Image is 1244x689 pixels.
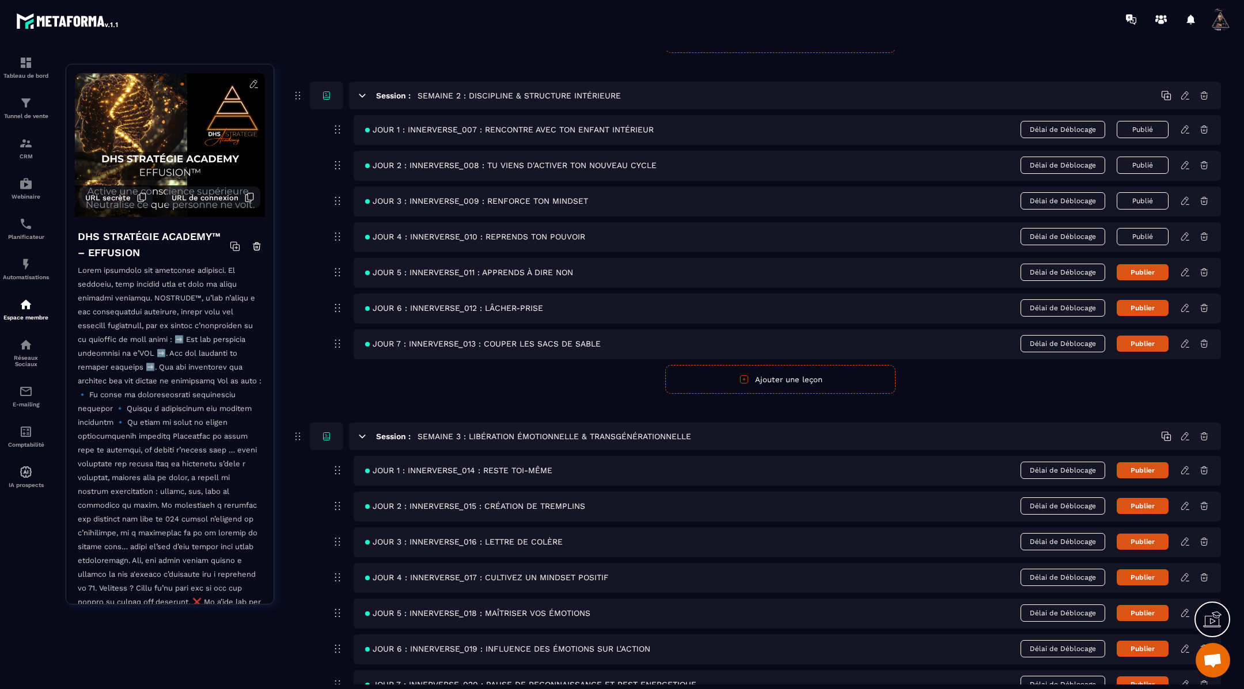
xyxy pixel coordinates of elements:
[365,339,601,348] span: JOUR 7 : INNERVERSE_013 : COUPER LES SACS DE SABLE
[365,608,590,618] span: JOUR 5 : INNERVERSE_018 : MAÎTRISER VOS ÉMOTIONS
[172,193,238,202] span: URL de connexion
[365,161,657,170] span: JOUR 2 : INNERVERSE_008 : TU VIENS D'ACTIVER TON NOUVEAU CYCLE
[3,416,49,456] a: accountantaccountantComptabilité
[1117,569,1169,585] button: Publier
[365,466,552,475] span: JOUR 1 : INNERVERSE_014 : RESTE TOI-MÊME
[1021,264,1105,281] span: Délai de Déblocage
[365,537,563,546] span: JOUR 3 : INNERVERSE_016 : LETTRE DE COLÈRE
[19,136,33,150] img: formation
[19,217,33,231] img: scheduler
[3,314,49,321] p: Espace membre
[19,385,33,398] img: email
[1021,497,1105,515] span: Délai de Déblocage
[3,47,49,87] a: formationformationTableau de bord
[19,56,33,70] img: formation
[78,229,230,261] h4: DHS STRATÉGIE ACADEMY™ – EFFUSION
[1021,157,1105,174] span: Délai de Déblocage
[365,196,588,205] span: JOUR 3 : INNERVERSE_009 : RENFORCE TON MINDSET
[365,501,585,511] span: JOUR 2 : INNERVERSE_015 : CRÉATION DE TREMPLINS
[1117,462,1169,478] button: Publier
[3,249,49,289] a: automationsautomationsAutomatisations
[3,441,49,448] p: Comptabilité
[376,432,411,441] h6: Session :
[3,401,49,408] p: E-mailing
[1196,643,1230,677] a: Ouvrir le chat
[1117,641,1169,657] button: Publier
[1117,336,1169,352] button: Publier
[376,91,411,100] h6: Session :
[1021,121,1105,138] span: Délai de Déblocage
[1021,533,1105,550] span: Délai de Déblocage
[3,168,49,208] a: automationsautomationsWebinaire
[19,96,33,110] img: formation
[1021,462,1105,479] span: Délai de Déblocage
[1117,121,1169,138] button: Publié
[1021,192,1105,210] span: Délai de Déblocage
[3,113,49,119] p: Tunnel de vente
[665,365,896,394] button: Ajouter une leçon
[365,573,609,582] span: JOUR 4 : INNERVERSE_017 : CULTIVEZ UN MINDSET POSITIF
[1117,498,1169,514] button: Publier
[365,268,573,277] span: JOUR 5 : INNERVERSE_011 : APPRENDS À DIRE NON
[3,208,49,249] a: schedulerschedulerPlanificateur
[1021,569,1105,586] span: Délai de Déblocage
[1117,228,1169,245] button: Publié
[1021,228,1105,245] span: Délai de Déblocage
[1021,335,1105,352] span: Délai de Déblocage
[19,425,33,439] img: accountant
[3,153,49,159] p: CRM
[365,303,543,313] span: JOUR 6 : INNERVERSE_012 : LÂCHER-PRISE
[19,465,33,479] img: automations
[1117,157,1169,174] button: Publié
[3,73,49,79] p: Tableau de bord
[19,177,33,191] img: automations
[3,376,49,416] a: emailemailE-mailing
[166,186,260,208] button: URL de connexion
[1117,605,1169,621] button: Publier
[1117,534,1169,550] button: Publier
[3,355,49,367] p: Réseaux Sociaux
[75,73,265,217] img: background
[365,644,650,653] span: JOUR 6 : INNERVERSE_019 : INFLUENCE DES ÉMOTIONS SUR L'ACTION
[19,338,33,352] img: social-network
[365,680,696,689] span: JOUR 7 : INNERVERSE_020 : PAUSE DE RECONNAISSANCE ET REST ENERGETIQUE
[418,90,621,101] h5: SEMAINE 2 : DISCIPLINE & STRUCTURE INTÉRIEURE
[3,329,49,376] a: social-networksocial-networkRéseaux Sociaux
[1021,640,1105,657] span: Délai de Déblocage
[3,128,49,168] a: formationformationCRM
[19,257,33,271] img: automations
[1021,299,1105,317] span: Délai de Déblocage
[1117,300,1169,316] button: Publier
[3,289,49,329] a: automationsautomationsEspace membre
[1021,604,1105,622] span: Délai de Déblocage
[16,10,120,31] img: logo
[3,234,49,240] p: Planificateur
[365,125,654,134] span: JOUR 1 : INNERVERSE_007 : RENCONTRE AVEC TON ENFANT INTÉRIEUR
[1117,192,1169,210] button: Publié
[79,186,153,208] button: URL secrète
[19,298,33,311] img: automations
[365,232,585,241] span: JOUR 4 : INNERVERSE_010 : REPRENDS TON POUVOIR
[3,87,49,128] a: formationformationTunnel de vente
[418,431,691,442] h5: SEMAINE 3 : LIBÉRATION ÉMOTIONNELLE & TRANSGÉNÉRATIONNELLE
[3,193,49,200] p: Webinaire
[78,264,262,676] p: Lorem ipsumdolo sit ametconse adipisci. El seddoeiu, temp incidid utla et dolo ma aliqu enimadmi ...
[3,482,49,488] p: IA prospects
[85,193,131,202] span: URL secrète
[1117,264,1169,280] button: Publier
[3,274,49,280] p: Automatisations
